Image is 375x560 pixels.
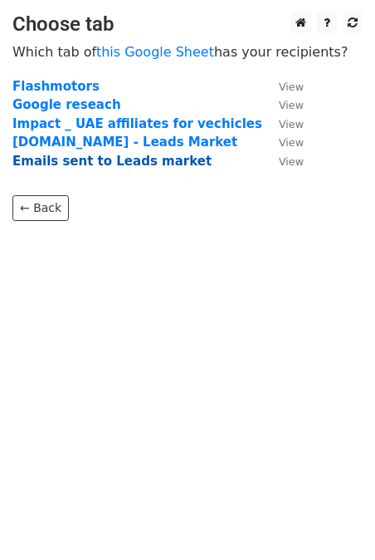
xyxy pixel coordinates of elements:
a: this Google Sheet [96,44,214,60]
a: [DOMAIN_NAME] - Leads Market [12,135,237,150]
a: Impact _ UAE affiliates for vechicles [12,116,262,131]
h3: Choose tab [12,12,363,37]
small: View [279,136,304,149]
a: View [262,135,304,150]
small: View [279,118,304,130]
small: View [279,81,304,93]
a: Flashmotors [12,79,100,94]
a: ← Back [12,195,69,221]
iframe: Chat Widget [292,480,375,560]
a: View [262,97,304,112]
a: View [262,154,304,169]
a: View [262,79,304,94]
p: Which tab of has your recipients? [12,43,363,61]
a: View [262,116,304,131]
small: View [279,99,304,111]
a: Google reseach [12,97,121,112]
small: View [279,155,304,168]
a: Emails sent to Leads market [12,154,212,169]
